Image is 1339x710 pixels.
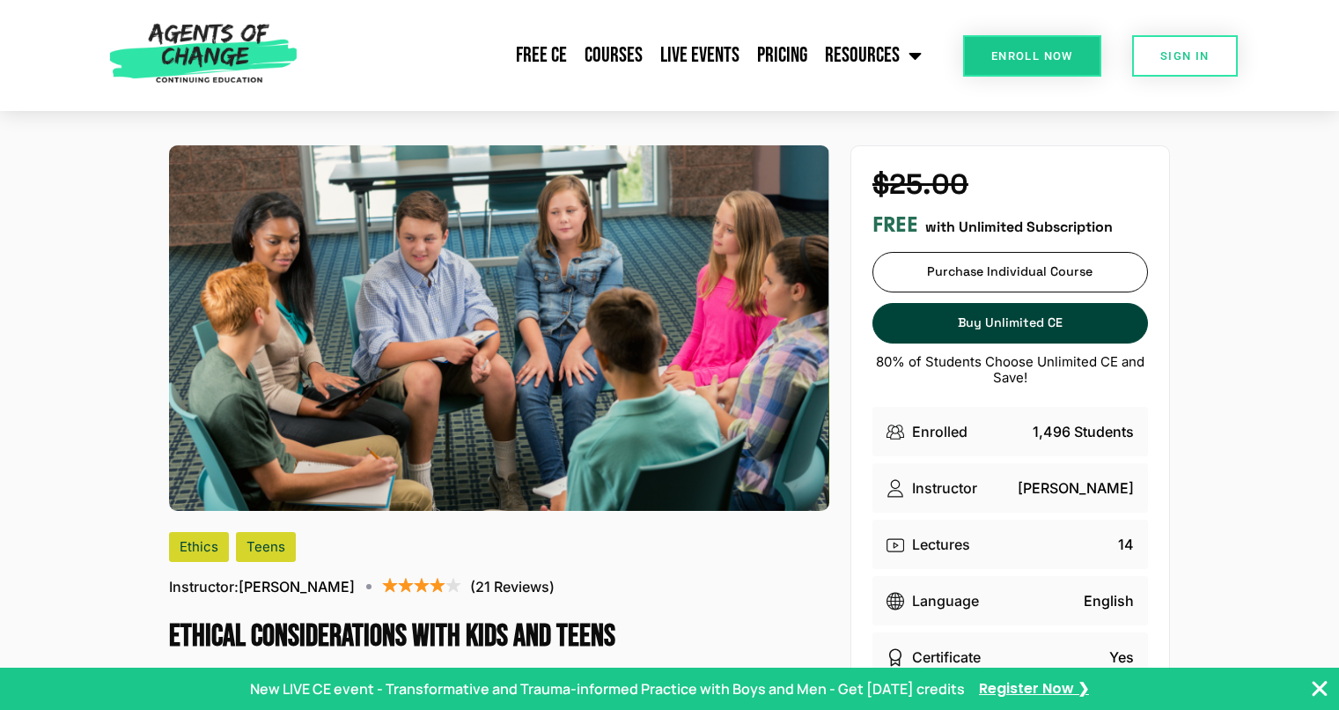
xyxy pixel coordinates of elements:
[963,35,1101,77] a: Enroll Now
[507,33,576,78] a: Free CE
[912,477,977,499] p: Instructor
[1132,35,1238,77] a: SIGN IN
[169,145,829,510] img: Ethical Considerations with Kids and Teens (3 Ethics CE Credit)
[872,252,1148,292] a: Purchase Individual Course
[912,421,967,442] p: Enrolled
[169,618,829,655] h1: Ethical Considerations with Kids and Teens (3 Ethics CE Credit)
[872,354,1148,386] p: 80% of Students Choose Unlimited CE and Save!
[927,264,1093,279] span: Purchase Individual Course
[1084,590,1134,611] p: English
[991,50,1073,62] span: Enroll Now
[1109,647,1134,668] p: Yes
[912,534,970,555] p: Lectures
[872,303,1148,344] a: Buy Unlimited CE
[872,167,1148,201] h4: $25.00
[912,647,981,668] p: Certificate
[1118,534,1134,555] p: 14
[305,33,931,78] nav: Menu
[1018,477,1134,499] p: [PERSON_NAME]
[979,679,1089,699] a: Register Now ❯
[816,33,931,78] a: Resources
[872,212,918,238] h3: FREE
[576,33,651,78] a: Courses
[169,576,355,597] p: [PERSON_NAME]
[236,532,296,562] div: Teens
[169,532,229,562] div: Ethics
[912,590,979,611] p: Language
[250,678,965,699] p: New LIVE CE event - Transformative and Trauma-informed Practice with Boys and Men - Get [DATE] cr...
[872,212,1148,238] div: with Unlimited Subscription
[1033,421,1134,442] p: 1,496 Students
[169,576,239,597] span: Instructor:
[1309,678,1330,699] button: Close Banner
[748,33,816,78] a: Pricing
[470,576,555,597] p: (21 Reviews)
[651,33,748,78] a: Live Events
[958,315,1063,330] span: Buy Unlimited CE
[1160,50,1210,62] span: SIGN IN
